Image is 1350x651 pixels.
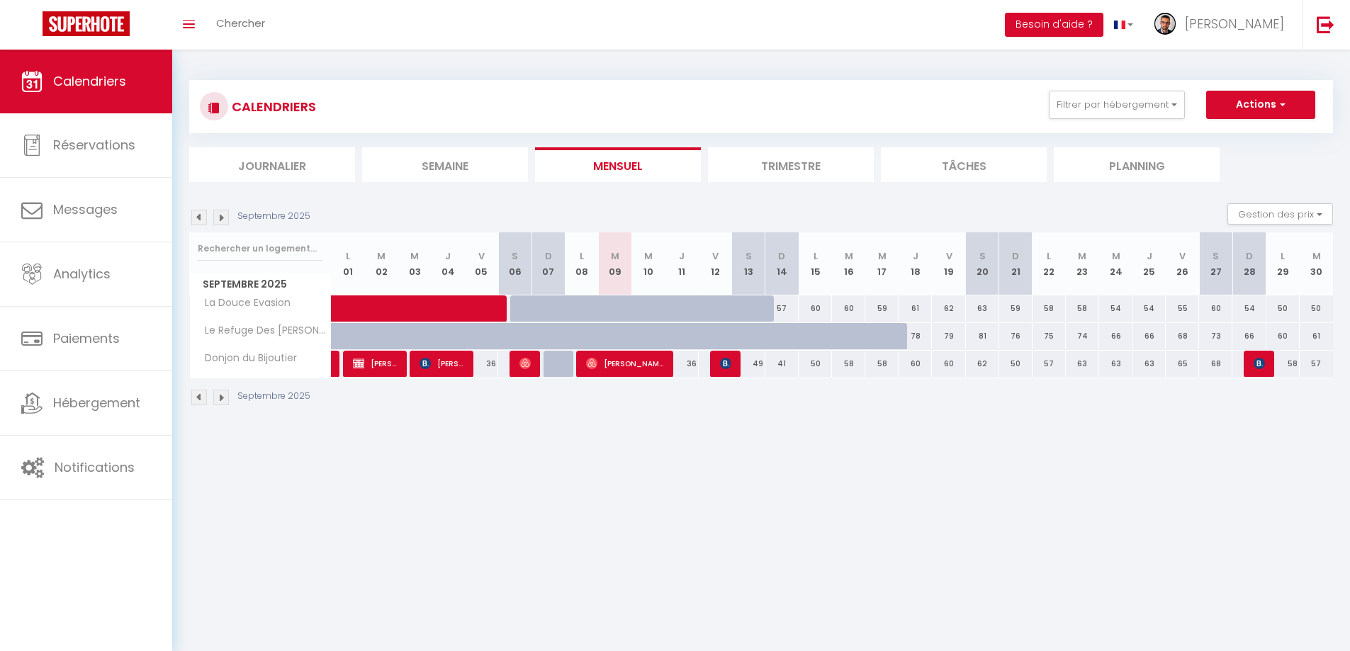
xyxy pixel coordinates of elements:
[865,295,899,322] div: 59
[845,249,853,263] abbr: M
[1047,249,1051,263] abbr: L
[899,351,932,377] div: 60
[53,136,135,154] span: Réservations
[192,323,334,339] span: Le Refuge Des [PERSON_NAME]
[1281,249,1285,263] abbr: L
[1112,249,1120,263] abbr: M
[611,249,619,263] abbr: M
[498,232,531,295] th: 06
[1300,323,1333,349] div: 61
[1232,295,1266,322] div: 54
[1317,16,1334,33] img: logout
[192,295,294,311] span: La Douce Evasion
[1049,91,1185,119] button: Filtrer par hébergement
[832,232,865,295] th: 16
[1154,13,1176,35] img: ...
[1266,323,1300,349] div: 60
[377,249,386,263] abbr: M
[878,249,887,263] abbr: M
[746,249,752,263] abbr: S
[1147,249,1152,263] abbr: J
[1199,351,1232,377] div: 68
[53,265,111,283] span: Analytics
[932,295,965,322] div: 62
[1199,295,1232,322] div: 60
[190,274,331,295] span: Septembre 2025
[53,72,126,90] span: Calendriers
[765,232,799,295] th: 14
[1266,295,1300,322] div: 50
[699,232,732,295] th: 12
[966,351,999,377] div: 62
[1266,232,1300,295] th: 29
[913,249,918,263] abbr: J
[899,295,932,322] div: 61
[228,91,316,123] h3: CALENDRIERS
[55,458,135,476] span: Notifications
[192,351,300,366] span: Donjon du Bijoutier
[43,11,130,36] img: Super Booking
[365,232,398,295] th: 02
[1033,323,1066,349] div: 75
[665,232,699,295] th: 11
[946,249,952,263] abbr: V
[932,351,965,377] div: 60
[1312,249,1321,263] abbr: M
[814,249,818,263] abbr: L
[1132,351,1166,377] div: 63
[1166,351,1199,377] div: 65
[881,147,1047,182] li: Tâches
[932,232,965,295] th: 19
[966,295,999,322] div: 63
[999,351,1033,377] div: 50
[1199,232,1232,295] th: 27
[1185,15,1284,33] span: [PERSON_NAME]
[531,232,565,295] th: 07
[53,200,118,218] span: Messages
[519,350,531,377] span: [PERSON_NAME] Couette
[580,249,584,263] abbr: L
[732,232,765,295] th: 13
[598,232,631,295] th: 09
[216,16,265,30] span: Chercher
[353,350,398,377] span: [PERSON_NAME]
[1254,350,1265,377] span: [PERSON_NAME] [PERSON_NAME]
[189,147,355,182] li: Journalier
[778,249,785,263] abbr: D
[1099,232,1132,295] th: 24
[420,350,464,377] span: [PERSON_NAME]
[1232,232,1266,295] th: 28
[1166,232,1199,295] th: 26
[708,147,874,182] li: Trimestre
[1054,147,1220,182] li: Planning
[712,249,719,263] abbr: V
[899,323,932,349] div: 78
[565,232,598,295] th: 08
[535,147,701,182] li: Mensuel
[1066,295,1099,322] div: 58
[398,232,432,295] th: 03
[53,329,120,347] span: Paiements
[765,295,799,322] div: 57
[478,249,485,263] abbr: V
[732,351,765,377] div: 49
[1066,323,1099,349] div: 74
[1213,249,1219,263] abbr: S
[512,249,518,263] abbr: S
[899,232,932,295] th: 18
[1012,249,1019,263] abbr: D
[1099,295,1132,322] div: 54
[999,295,1033,322] div: 59
[679,249,685,263] abbr: J
[362,147,528,182] li: Semaine
[865,351,899,377] div: 58
[799,232,832,295] th: 15
[465,232,498,295] th: 05
[832,295,865,322] div: 60
[1033,232,1066,295] th: 22
[966,323,999,349] div: 81
[665,351,699,377] div: 36
[1300,351,1333,377] div: 57
[445,249,451,263] abbr: J
[832,351,865,377] div: 58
